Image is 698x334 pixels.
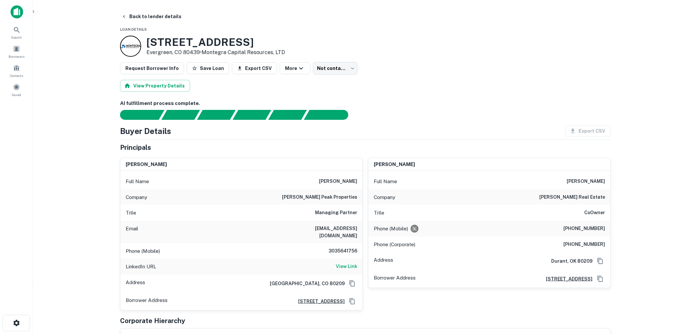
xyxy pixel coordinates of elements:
[585,209,605,217] h6: CoOwner
[161,110,200,120] div: Your request is received and processing...
[126,296,168,306] p: Borrower Address
[374,178,397,185] p: Full Name
[374,274,416,284] p: Borrower Address
[202,49,285,55] a: Montegra Capital Resources, LTD
[347,296,357,306] button: Copy Address
[315,209,357,217] h6: Managing Partner
[336,263,357,271] a: View Link
[313,62,358,75] div: Not contacted
[233,110,271,120] div: Principals found, AI now looking for contact information...
[595,256,605,266] button: Copy Address
[268,110,307,120] div: Principals found, still searching for contact information. This may take time...
[126,209,136,217] p: Title
[293,298,345,305] a: [STREET_ADDRESS]
[119,11,184,22] button: Back to lender details
[146,49,285,56] p: Evergreen, CO 80439 •
[374,256,393,266] p: Address
[546,257,593,265] h6: Durant, OK 80209
[11,35,22,40] span: Search
[11,5,23,18] img: capitalize-icon.png
[120,143,151,152] h5: Principals
[126,279,145,288] p: Address
[374,161,415,168] h6: [PERSON_NAME]
[374,193,395,201] p: Company
[120,316,185,326] h5: Corporate Hierarchy
[126,263,156,271] p: LinkedIn URL
[319,178,357,185] h6: [PERSON_NAME]
[10,73,23,78] span: Contacts
[278,225,357,239] h6: [EMAIL_ADDRESS][DOMAIN_NAME]
[411,225,419,233] div: Requests to not be contacted at this number
[126,193,147,201] p: Company
[564,241,605,249] h6: [PHONE_NUMBER]
[2,43,31,60] a: Borrowers
[2,81,31,99] a: Saved
[120,62,184,74] button: Request Borrower Info
[265,280,345,287] h6: [GEOGRAPHIC_DATA], CO 80209
[318,247,357,255] h6: 3035641756
[126,225,138,239] p: Email
[126,247,160,255] p: Phone (Mobile)
[120,27,147,31] span: Loan Details
[12,92,21,97] span: Saved
[374,241,415,249] p: Phone (Corporate)
[374,209,384,217] p: Title
[2,62,31,80] a: Contacts
[280,62,310,74] button: More
[665,281,698,313] iframe: Chat Widget
[120,80,190,92] button: View Property Details
[120,125,171,137] h4: Buyer Details
[336,263,357,270] h6: View Link
[595,274,605,284] button: Copy Address
[282,193,357,201] h6: [PERSON_NAME] peak properties
[187,62,229,74] button: Save Loan
[9,54,24,59] span: Borrowers
[567,178,605,185] h6: [PERSON_NAME]
[126,178,149,185] p: Full Name
[564,225,605,233] h6: [PHONE_NUMBER]
[232,62,277,74] button: Export CSV
[120,100,611,107] h6: AI fulfillment process complete.
[146,36,285,49] h3: [STREET_ADDRESS]
[2,23,31,41] a: Search
[304,110,356,120] div: AI fulfillment process complete.
[541,275,593,283] a: [STREET_ADDRESS]
[374,225,408,233] p: Phone (Mobile)
[126,161,167,168] h6: [PERSON_NAME]
[112,110,162,120] div: Sending borrower request to AI...
[197,110,236,120] div: Documents found, AI parsing details...
[540,193,605,201] h6: [PERSON_NAME] real estate
[347,279,357,288] button: Copy Address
